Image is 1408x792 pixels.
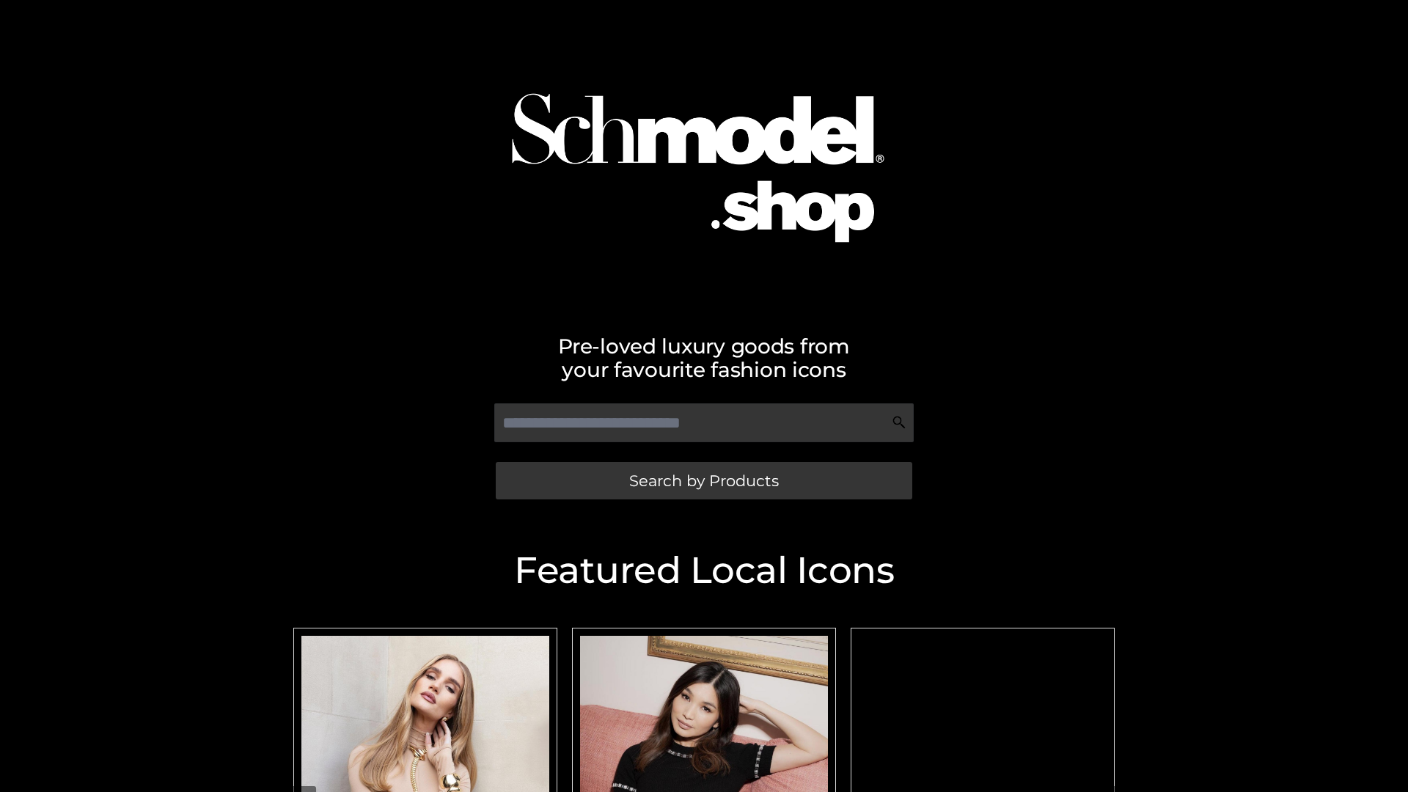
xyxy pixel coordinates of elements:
[496,462,912,499] a: Search by Products
[286,552,1122,589] h2: Featured Local Icons​
[286,334,1122,381] h2: Pre-loved luxury goods from your favourite fashion icons
[892,415,906,430] img: Search Icon
[629,473,779,488] span: Search by Products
